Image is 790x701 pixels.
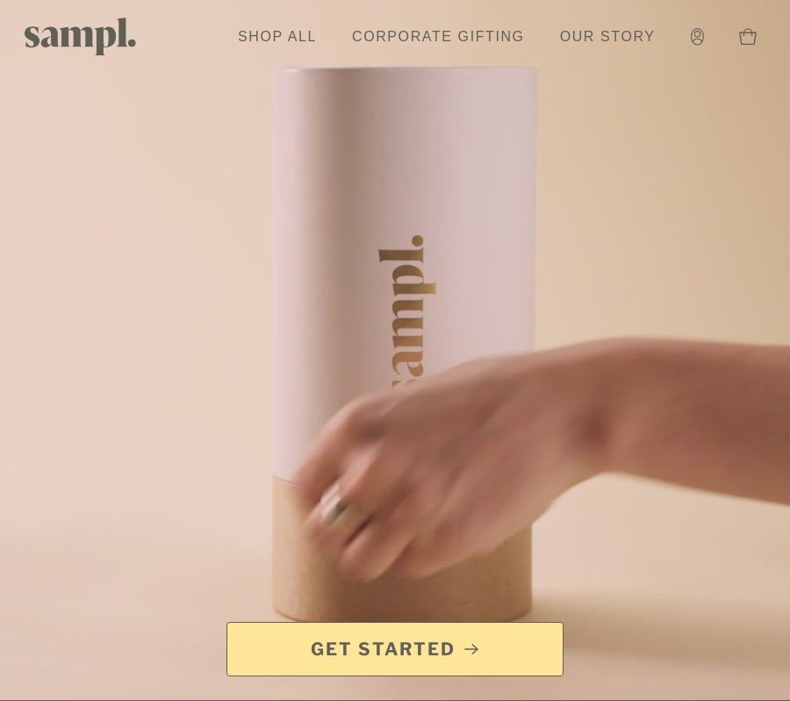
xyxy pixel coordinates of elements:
[343,18,534,56] a: Corporate Gifting
[25,18,137,55] img: Sampl logo
[551,18,664,56] a: Our Story
[226,622,564,676] a: Get Started
[311,637,456,661] span: Get Started
[229,18,326,56] a: Shop All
